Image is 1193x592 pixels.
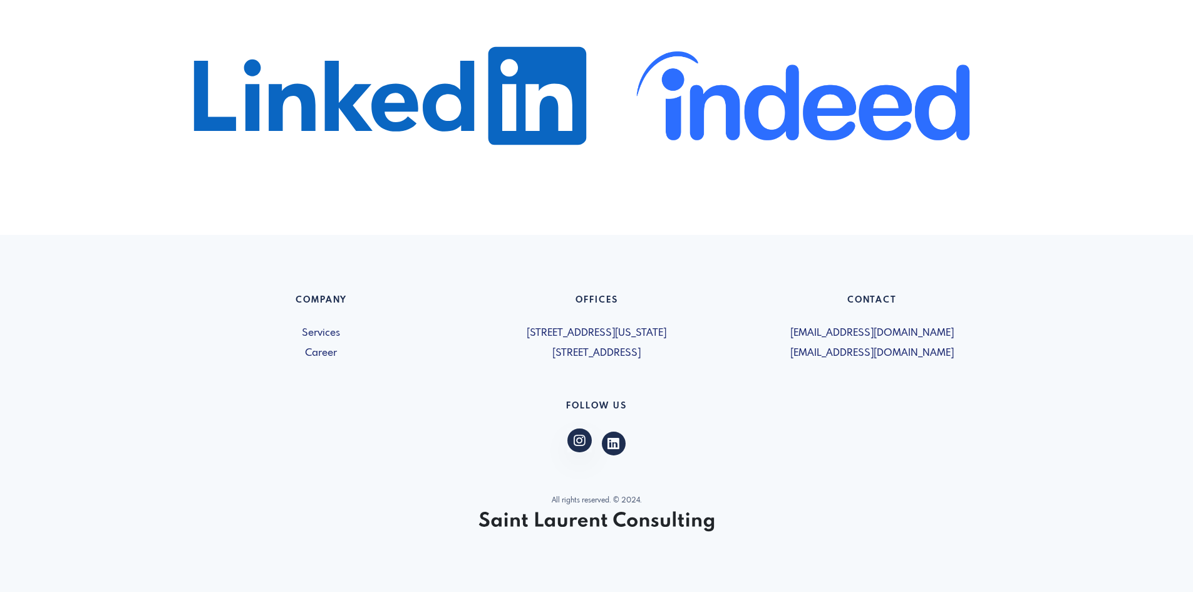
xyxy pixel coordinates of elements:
[191,401,1003,417] h6: Follow US
[467,346,727,361] span: [STREET_ADDRESS]
[191,326,452,341] a: Services
[191,295,452,311] h6: Company
[742,326,1003,341] span: [EMAIL_ADDRESS][DOMAIN_NAME]
[191,496,1003,506] p: All rights reserved. © 2024.
[467,295,727,311] h6: Offices
[191,346,452,361] a: Career
[742,295,1003,311] h6: Contact
[467,326,727,341] span: [STREET_ADDRESS][US_STATE]
[742,346,1003,361] span: [EMAIL_ADDRESS][DOMAIN_NAME]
